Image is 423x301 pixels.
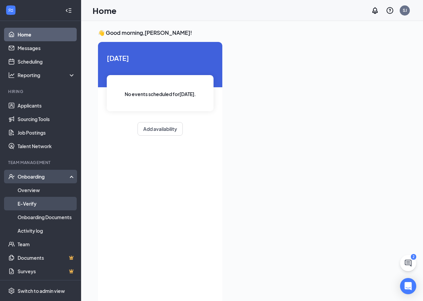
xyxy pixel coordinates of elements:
[18,112,75,126] a: Sourcing Tools
[125,90,196,98] span: No events scheduled for [DATE] .
[138,122,183,136] button: Add availability
[18,197,75,210] a: E-Verify
[18,55,75,68] a: Scheduling
[93,5,117,16] h1: Home
[371,6,379,15] svg: Notifications
[18,237,75,251] a: Team
[18,72,76,78] div: Reporting
[18,251,75,264] a: DocumentsCrown
[8,173,15,180] svg: UserCheck
[18,28,75,41] a: Home
[386,6,394,15] svg: QuestionInfo
[18,139,75,153] a: Talent Network
[18,224,75,237] a: Activity log
[18,41,75,55] a: Messages
[18,183,75,197] a: Overview
[98,29,406,37] h3: 👋 Good morning, [PERSON_NAME] !
[411,254,416,260] div: 2
[404,259,412,267] svg: ChatActive
[18,173,70,180] div: Onboarding
[18,264,75,278] a: SurveysCrown
[18,210,75,224] a: Onboarding Documents
[8,89,74,94] div: Hiring
[403,7,407,13] div: SJ
[107,53,214,63] span: [DATE]
[65,7,72,14] svg: Collapse
[7,7,14,14] svg: WorkstreamLogo
[400,278,416,294] div: Open Intercom Messenger
[18,287,65,294] div: Switch to admin view
[8,160,74,165] div: Team Management
[18,126,75,139] a: Job Postings
[18,99,75,112] a: Applicants
[400,255,416,271] button: ChatActive
[8,72,15,78] svg: Analysis
[8,287,15,294] svg: Settings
